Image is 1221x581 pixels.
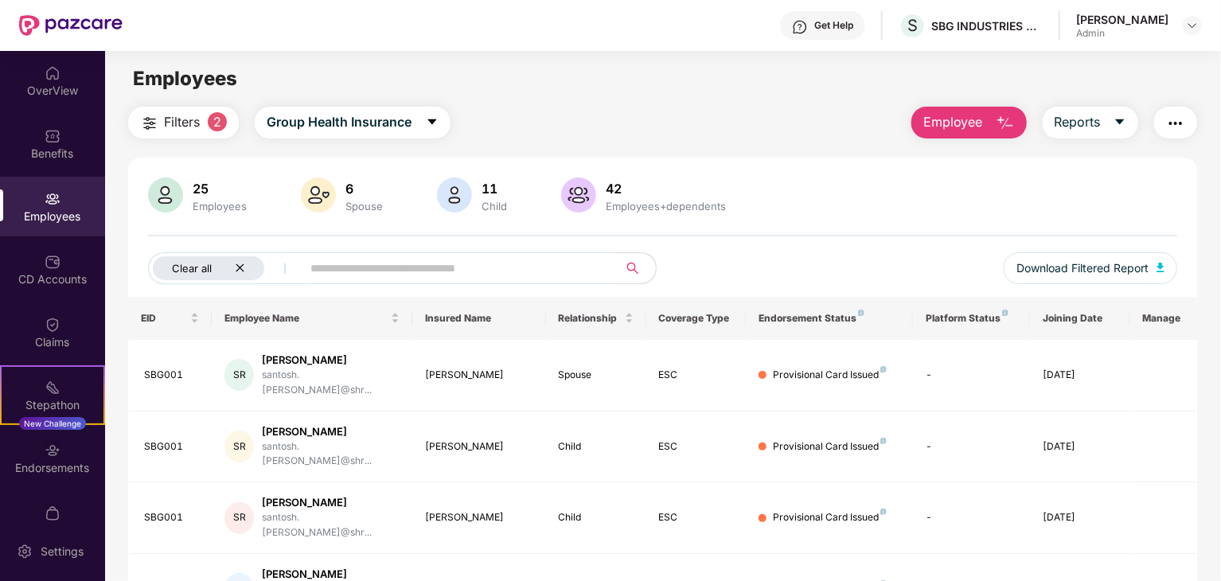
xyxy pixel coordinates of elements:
[425,368,533,383] div: [PERSON_NAME]
[913,482,1030,554] td: -
[1166,114,1185,133] img: svg+xml;base64,PHN2ZyB4bWxucz0iaHR0cDovL3d3dy53My5vcmcvMjAwMC9zdmciIHdpZHRoPSIyNCIgaGVpZ2h0PSIyNC...
[148,177,183,213] img: svg+xml;base64,PHN2ZyB4bWxucz0iaHR0cDovL3d3dy53My5vcmcvMjAwMC9zdmciIHhtbG5zOnhsaW5rPSJodHRwOi8vd3...
[1030,297,1130,340] th: Joining Date
[437,177,472,213] img: svg+xml;base64,PHN2ZyB4bWxucz0iaHR0cDovL3d3dy53My5vcmcvMjAwMC9zdmciIHhtbG5zOnhsaW5rPSJodHRwOi8vd3...
[858,310,864,316] img: svg+xml;base64,PHN2ZyB4bWxucz0iaHR0cDovL3d3dy53My5vcmcvMjAwMC9zdmciIHdpZHRoPSI4IiBoZWlnaHQ9IjgiIH...
[189,181,250,197] div: 25
[559,312,622,325] span: Relationship
[144,439,199,454] div: SBG001
[262,424,399,439] div: [PERSON_NAME]
[164,112,200,132] span: Filters
[913,411,1030,483] td: -
[546,297,646,340] th: Relationship
[45,317,60,333] img: svg+xml;base64,PHN2ZyBpZD0iQ2xhaW0iIHhtbG5zPSJodHRwOi8vd3d3LnczLm9yZy8yMDAwL3N2ZyIgd2lkdGg9IjIwIi...
[2,397,103,413] div: Stepathon
[412,297,546,340] th: Insured Name
[1043,510,1118,525] div: [DATE]
[128,297,212,340] th: EID
[425,510,533,525] div: [PERSON_NAME]
[208,112,227,131] span: 2
[19,15,123,36] img: New Pazcare Logo
[1076,12,1168,27] div: [PERSON_NAME]
[880,438,887,444] img: svg+xml;base64,PHN2ZyB4bWxucz0iaHR0cDovL3d3dy53My5vcmcvMjAwMC9zdmciIHdpZHRoPSI4IiBoZWlnaHQ9IjgiIH...
[262,439,399,470] div: santosh.[PERSON_NAME]@shr...
[1130,297,1197,340] th: Manage
[773,439,887,454] div: Provisional Card Issued
[140,114,159,133] img: svg+xml;base64,PHN2ZyB4bWxucz0iaHR0cDovL3d3dy53My5vcmcvMjAwMC9zdmciIHdpZHRoPSIyNCIgaGVpZ2h0PSIyNC...
[235,263,245,273] span: close
[224,502,254,534] div: SR
[342,200,386,213] div: Spouse
[19,417,86,430] div: New Challenge
[45,254,60,270] img: svg+xml;base64,PHN2ZyBpZD0iQ0RfQWNjb3VudHMiIGRhdGEtbmFtZT0iQ0QgQWNjb3VudHMiIHhtbG5zPSJodHRwOi8vd3...
[603,200,729,213] div: Employees+dependents
[1157,263,1164,272] img: svg+xml;base64,PHN2ZyB4bWxucz0iaHR0cDovL3d3dy53My5vcmcvMjAwMC9zdmciIHhtbG5zOnhsaW5rPSJodHRwOi8vd3...
[792,19,808,35] img: svg+xml;base64,PHN2ZyBpZD0iSGVscC0zMngzMiIgeG1sbnM9Imh0dHA6Ly93d3cudzMub3JnLzIwMDAvc3ZnIiB3aWR0aD...
[559,368,634,383] div: Spouse
[880,509,887,515] img: svg+xml;base64,PHN2ZyB4bWxucz0iaHR0cDovL3d3dy53My5vcmcvMjAwMC9zdmciIHdpZHRoPSI4IiBoZWlnaHQ9IjgiIH...
[773,368,887,383] div: Provisional Card Issued
[144,368,199,383] div: SBG001
[262,368,399,398] div: santosh.[PERSON_NAME]@shr...
[603,181,729,197] div: 42
[478,200,510,213] div: Child
[911,107,1027,138] button: Employee
[262,353,399,368] div: [PERSON_NAME]
[561,177,596,213] img: svg+xml;base64,PHN2ZyB4bWxucz0iaHR0cDovL3d3dy53My5vcmcvMjAwMC9zdmciIHhtbG5zOnhsaW5rPSJodHRwOi8vd3...
[133,67,237,90] span: Employees
[189,200,250,213] div: Employees
[478,181,510,197] div: 11
[773,510,887,525] div: Provisional Card Issued
[17,544,33,560] img: svg+xml;base64,PHN2ZyBpZD0iU2V0dGluZy0yMHgyMCIgeG1sbnM9Imh0dHA6Ly93d3cudzMub3JnLzIwMDAvc3ZnIiB3aW...
[1076,27,1168,40] div: Admin
[617,252,657,284] button: search
[926,312,1017,325] div: Platform Status
[45,128,60,144] img: svg+xml;base64,PHN2ZyBpZD0iQmVuZWZpdHMiIHhtbG5zPSJodHRwOi8vd3d3LnczLm9yZy8yMDAwL3N2ZyIgd2lkdGg9Ij...
[267,112,412,132] span: Group Health Insurance
[255,107,451,138] button: Group Health Insurancecaret-down
[144,510,199,525] div: SBG001
[1004,252,1177,284] button: Download Filtered Report
[172,262,212,275] span: Clear all
[36,544,88,560] div: Settings
[426,115,439,130] span: caret-down
[1002,310,1008,316] img: svg+xml;base64,PHN2ZyB4bWxucz0iaHR0cDovL3d3dy53My5vcmcvMjAwMC9zdmciIHdpZHRoPSI4IiBoZWlnaHQ9IjgiIH...
[1043,368,1118,383] div: [DATE]
[262,495,399,510] div: [PERSON_NAME]
[646,297,747,340] th: Coverage Type
[224,359,254,391] div: SR
[128,107,239,138] button: Filters2
[814,19,853,32] div: Get Help
[45,380,60,396] img: svg+xml;base64,PHN2ZyB4bWxucz0iaHR0cDovL3d3dy53My5vcmcvMjAwMC9zdmciIHdpZHRoPSIyMSIgaGVpZ2h0PSIyMC...
[559,510,634,525] div: Child
[224,431,254,462] div: SR
[45,443,60,458] img: svg+xml;base64,PHN2ZyBpZD0iRW5kb3JzZW1lbnRzIiB4bWxucz0iaHR0cDovL3d3dy53My5vcmcvMjAwMC9zdmciIHdpZH...
[996,114,1015,133] img: svg+xml;base64,PHN2ZyB4bWxucz0iaHR0cDovL3d3dy53My5vcmcvMjAwMC9zdmciIHhtbG5zOnhsaW5rPSJodHRwOi8vd3...
[45,191,60,207] img: svg+xml;base64,PHN2ZyBpZD0iRW1wbG95ZWVzIiB4bWxucz0iaHR0cDovL3d3dy53My5vcmcvMjAwMC9zdmciIHdpZHRoPS...
[759,312,900,325] div: Endorsement Status
[880,366,887,372] img: svg+xml;base64,PHN2ZyB4bWxucz0iaHR0cDovL3d3dy53My5vcmcvMjAwMC9zdmciIHdpZHRoPSI4IiBoZWlnaHQ9IjgiIH...
[224,312,388,325] span: Employee Name
[659,510,734,525] div: ESC
[425,439,533,454] div: [PERSON_NAME]
[301,177,336,213] img: svg+xml;base64,PHN2ZyB4bWxucz0iaHR0cDovL3d3dy53My5vcmcvMjAwMC9zdmciIHhtbG5zOnhsaW5rPSJodHRwOi8vd3...
[1055,112,1101,132] span: Reports
[212,297,412,340] th: Employee Name
[1114,115,1126,130] span: caret-down
[141,312,187,325] span: EID
[1043,439,1118,454] div: [DATE]
[559,439,634,454] div: Child
[617,262,648,275] span: search
[913,340,1030,411] td: -
[1186,19,1199,32] img: svg+xml;base64,PHN2ZyBpZD0iRHJvcGRvd24tMzJ4MzIiIHhtbG5zPSJodHRwOi8vd3d3LnczLm9yZy8yMDAwL3N2ZyIgd2...
[148,252,307,284] button: Clear allclose
[931,18,1043,33] div: SBG INDUSTRIES PRIVATE LIMITED
[45,65,60,81] img: svg+xml;base64,PHN2ZyBpZD0iSG9tZSIgeG1sbnM9Imh0dHA6Ly93d3cudzMub3JnLzIwMDAvc3ZnIiB3aWR0aD0iMjAiIG...
[342,181,386,197] div: 6
[659,439,734,454] div: ESC
[1043,107,1138,138] button: Reportscaret-down
[659,368,734,383] div: ESC
[262,510,399,540] div: santosh.[PERSON_NAME]@shr...
[907,16,918,35] span: S
[45,505,60,521] img: svg+xml;base64,PHN2ZyBpZD0iTXlfT3JkZXJzIiBkYXRhLW5hbWU9Ik15IE9yZGVycyIgeG1sbnM9Imh0dHA6Ly93d3cudz...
